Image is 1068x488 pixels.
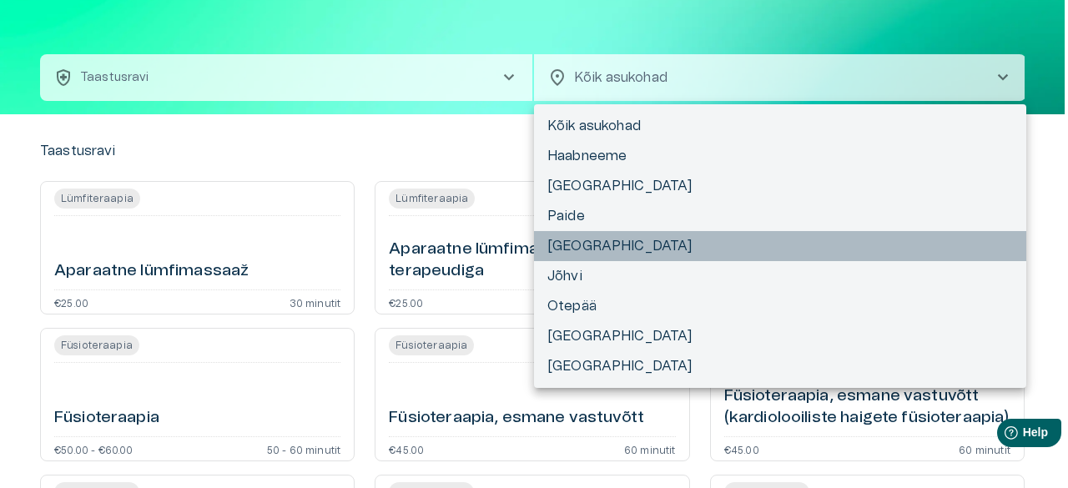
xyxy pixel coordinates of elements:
[534,111,1026,141] li: Kõik asukohad
[534,231,1026,261] li: [GEOGRAPHIC_DATA]
[534,351,1026,381] li: [GEOGRAPHIC_DATA]
[534,171,1026,201] li: [GEOGRAPHIC_DATA]
[534,201,1026,231] li: Paide
[938,412,1068,459] iframe: Help widget launcher
[534,261,1026,291] li: Jõhvi
[534,291,1026,321] li: Otepää
[534,321,1026,351] li: [GEOGRAPHIC_DATA]
[534,141,1026,171] li: Haabneeme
